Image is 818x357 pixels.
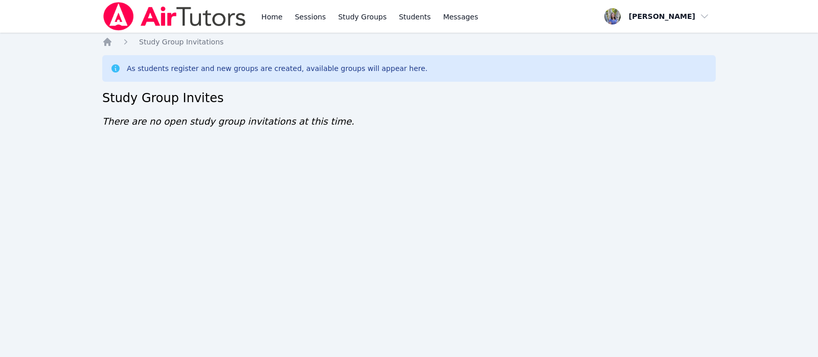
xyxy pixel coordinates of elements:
[443,12,479,22] span: Messages
[139,38,223,46] span: Study Group Invitations
[102,37,716,47] nav: Breadcrumb
[102,116,354,127] span: There are no open study group invitations at this time.
[139,37,223,47] a: Study Group Invitations
[127,63,427,74] div: As students register and new groups are created, available groups will appear here.
[102,2,247,31] img: Air Tutors
[102,90,716,106] h2: Study Group Invites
